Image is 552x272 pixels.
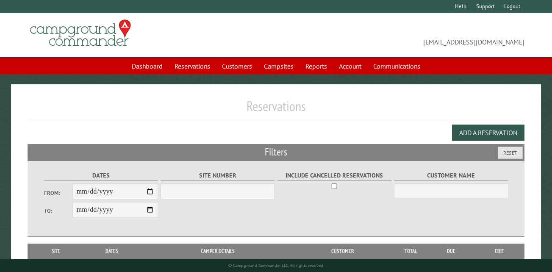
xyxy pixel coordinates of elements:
[394,171,508,180] label: Customer Name
[32,244,80,259] th: Site
[474,244,524,259] th: Edit
[28,17,133,50] img: Campground Commander
[334,58,366,74] a: Account
[217,58,257,74] a: Customers
[44,207,72,215] label: To:
[498,147,523,159] button: Reset
[144,244,291,259] th: Camper Details
[452,125,524,141] button: Add a Reservation
[277,171,391,180] label: Include Cancelled Reservations
[394,244,428,259] th: Total
[291,244,394,259] th: Customer
[44,171,158,180] label: Dates
[127,58,168,74] a: Dashboard
[300,58,332,74] a: Reports
[28,98,524,121] h1: Reservations
[276,23,524,47] span: [EMAIL_ADDRESS][DOMAIN_NAME]
[368,58,425,74] a: Communications
[169,58,215,74] a: Reservations
[28,144,524,160] h2: Filters
[80,244,144,259] th: Dates
[161,171,275,180] label: Site Number
[44,189,72,197] label: From:
[259,58,299,74] a: Campsites
[228,263,324,268] small: © Campground Commander LLC. All rights reserved.
[428,244,474,259] th: Due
